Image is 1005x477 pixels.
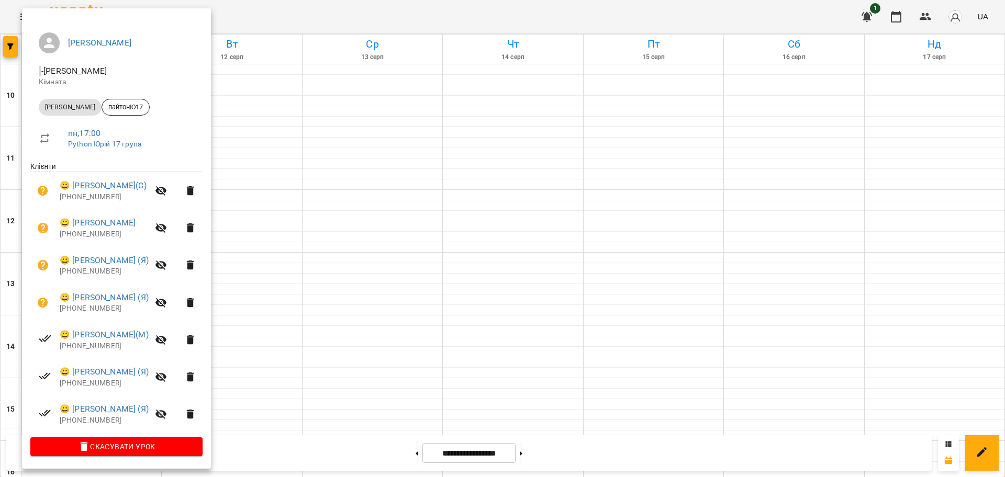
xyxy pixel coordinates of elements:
ul: Клієнти [30,161,203,437]
span: - [PERSON_NAME] [39,66,109,76]
p: [PHONE_NUMBER] [60,341,149,351]
span: [PERSON_NAME] [39,103,102,112]
svg: Візит сплачено [39,332,51,345]
a: 😀 [PERSON_NAME](М) [60,328,149,341]
a: 😀 [PERSON_NAME] (Я) [60,291,149,304]
p: [PHONE_NUMBER] [60,192,149,202]
a: 😀 [PERSON_NAME] (Я) [60,403,149,415]
button: Візит ще не сплачено. Додати оплату? [30,215,55,241]
p: [PHONE_NUMBER] [60,229,149,240]
p: [PHONE_NUMBER] [60,415,149,426]
a: 😀 [PERSON_NAME] (Я) [60,254,149,267]
a: 😀 [PERSON_NAME] [60,217,136,229]
span: пайтонЮ17 [102,103,149,112]
a: 😀 [PERSON_NAME](С) [60,179,147,192]
button: Скасувати Урок [30,437,203,456]
button: Візит ще не сплачено. Додати оплату? [30,253,55,278]
p: [PHONE_NUMBER] [60,378,149,389]
a: 😀 [PERSON_NAME] (Я) [60,366,149,378]
button: Візит ще не сплачено. Додати оплату? [30,178,55,203]
a: пн , 17:00 [68,128,100,138]
button: Візит ще не сплачено. Додати оплату? [30,290,55,315]
div: пайтонЮ17 [102,99,150,116]
span: Скасувати Урок [39,440,194,453]
p: [PHONE_NUMBER] [60,303,149,314]
a: [PERSON_NAME] [68,38,131,48]
svg: Візит сплачено [39,370,51,382]
a: Python Юрій 17 група [68,140,141,148]
p: Кімната [39,77,194,87]
svg: Візит сплачено [39,407,51,419]
p: [PHONE_NUMBER] [60,266,149,277]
